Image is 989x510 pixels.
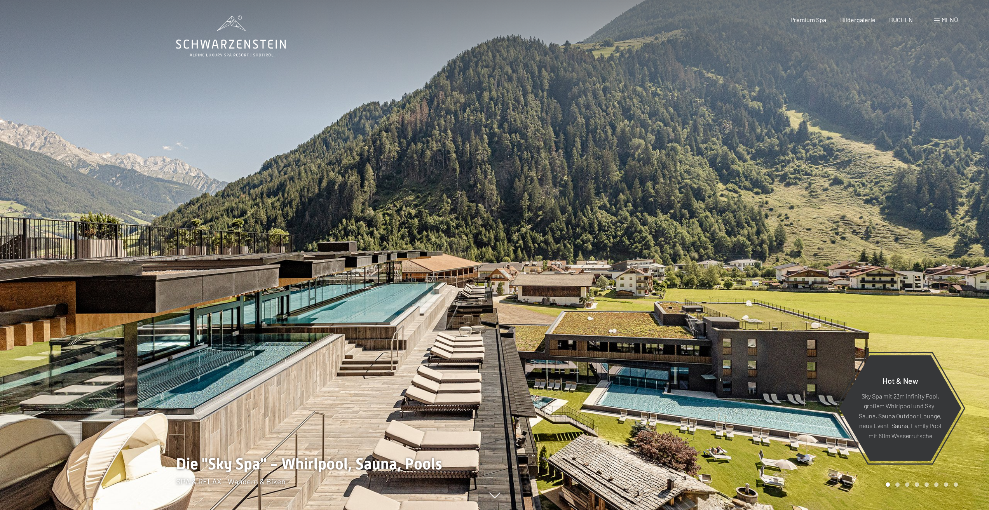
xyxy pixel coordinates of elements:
[886,482,890,487] div: Carousel Page 1 (Current Slide)
[895,482,900,487] div: Carousel Page 2
[889,16,913,23] a: BUCHEN
[944,482,948,487] div: Carousel Page 7
[934,482,938,487] div: Carousel Page 6
[790,16,826,23] a: Premium Spa
[840,16,876,23] a: Bildergalerie
[883,482,958,487] div: Carousel Pagination
[883,376,918,385] span: Hot & New
[839,355,962,461] a: Hot & New Sky Spa mit 23m Infinity Pool, großem Whirlpool und Sky-Sauna, Sauna Outdoor Lounge, ne...
[942,16,958,23] span: Menü
[905,482,909,487] div: Carousel Page 3
[954,482,958,487] div: Carousel Page 8
[915,482,919,487] div: Carousel Page 4
[858,391,942,440] p: Sky Spa mit 23m Infinity Pool, großem Whirlpool und Sky-Sauna, Sauna Outdoor Lounge, neue Event-S...
[924,482,929,487] div: Carousel Page 5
